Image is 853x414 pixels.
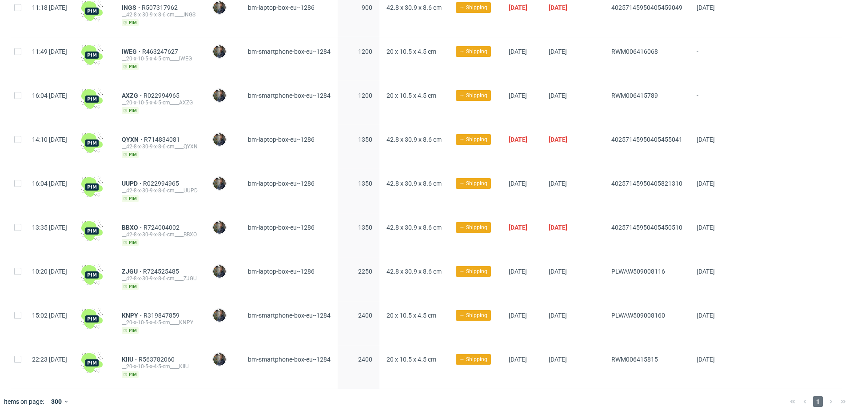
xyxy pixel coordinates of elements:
span: 42.8 x 30.9 x 8.6 cm [387,224,442,231]
span: pim [122,195,139,202]
span: - [697,92,726,114]
span: [DATE] [509,4,527,11]
span: → Shipping [459,267,487,275]
a: R463247627 [142,48,180,55]
span: bm-smartphone-box-eu--1284 [248,48,331,55]
span: [DATE] [549,224,567,231]
span: [DATE] [509,92,527,99]
div: __20-x-10-5-x-4-5-cm____AXZG [122,99,198,106]
a: R022994965 [143,92,181,99]
span: 11:49 [DATE] [32,48,67,55]
span: [DATE] [697,312,715,319]
a: R724004002 [143,224,181,231]
img: Maciej Sobola [213,133,226,146]
span: 42.8 x 30.9 x 8.6 cm [387,4,442,11]
span: 1200 [358,92,372,99]
span: bm-laptop-box-eu--1286 [248,136,315,143]
span: pim [122,327,139,334]
span: → Shipping [459,48,487,56]
span: → Shipping [459,135,487,143]
a: BBXO [122,224,143,231]
span: [DATE] [549,268,567,275]
span: bm-smartphone-box-eu--1284 [248,356,331,363]
span: 2250 [358,268,372,275]
span: [DATE] [697,4,715,11]
span: pim [122,151,139,158]
span: RWM006415815 [611,356,658,363]
span: pim [122,371,139,378]
div: __42-8-x-30-9-x-8-6-cm____INGS [122,11,198,18]
span: → Shipping [459,223,487,231]
img: Maciej Sobola [213,265,226,278]
span: [DATE] [697,268,715,275]
div: __42-8-x-30-9-x-8-6-cm____ZJGU [122,275,198,282]
span: [DATE] [549,312,567,319]
span: RWM006415789 [611,92,658,99]
a: R022994965 [143,180,181,187]
span: PLWAW509008116 [611,268,665,275]
img: wHgJFi1I6lmhQAAAABJRU5ErkJggg== [81,308,103,330]
span: [DATE] [509,48,527,55]
span: R724525485 [143,268,181,275]
img: Maciej Sobola [213,353,226,366]
span: 10:20 [DATE] [32,268,67,275]
img: wHgJFi1I6lmhQAAAABJRU5ErkJggg== [81,264,103,286]
span: [DATE] [697,356,715,363]
span: IWEG [122,48,142,55]
img: Maciej Sobola [213,45,226,58]
a: QYXN [122,136,144,143]
img: wHgJFi1I6lmhQAAAABJRU5ErkJggg== [81,176,103,198]
span: Items on page: [4,397,44,406]
a: INGS [122,4,142,11]
span: bm-laptop-box-eu--1286 [248,224,315,231]
a: R319847859 [143,312,181,319]
span: [DATE] [697,136,715,143]
span: 42.8 x 30.9 x 8.6 cm [387,268,442,275]
span: → Shipping [459,4,487,12]
a: R714834081 [144,136,182,143]
img: wHgJFi1I6lmhQAAAABJRU5ErkJggg== [81,132,103,154]
span: 20 x 10.5 x 4.5 cm [387,92,436,99]
span: 40257145950405459049 [611,4,682,11]
a: UUPD [122,180,143,187]
a: R507317962 [142,4,179,11]
span: [DATE] [509,180,527,187]
span: 40257145950405455041 [611,136,682,143]
span: 11:18 [DATE] [32,4,67,11]
img: Maciej Sobola [213,177,226,190]
span: pim [122,239,139,246]
span: [DATE] [549,356,567,363]
div: __42-8-x-30-9-x-8-6-cm____UUPD [122,187,198,194]
span: 1350 [358,180,372,187]
span: 40257145950405450510 [611,224,682,231]
span: 20 x 10.5 x 4.5 cm [387,356,436,363]
span: 22:23 [DATE] [32,356,67,363]
img: wHgJFi1I6lmhQAAAABJRU5ErkJggg== [81,0,103,22]
span: [DATE] [509,224,527,231]
span: [DATE] [697,224,715,231]
span: 13:35 [DATE] [32,224,67,231]
span: pim [122,19,139,26]
span: 1200 [358,48,372,55]
span: AXZG [122,92,143,99]
span: [DATE] [509,312,527,319]
img: Maciej Sobola [213,1,226,14]
div: __20-x-10-5-x-4-5-cm____KIIU [122,363,198,370]
span: [DATE] [509,356,527,363]
span: 2400 [358,312,372,319]
span: 15:02 [DATE] [32,312,67,319]
span: 1350 [358,136,372,143]
a: KNPY [122,312,143,319]
a: ZJGU [122,268,143,275]
span: KIIU [122,356,139,363]
span: → Shipping [459,355,487,363]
